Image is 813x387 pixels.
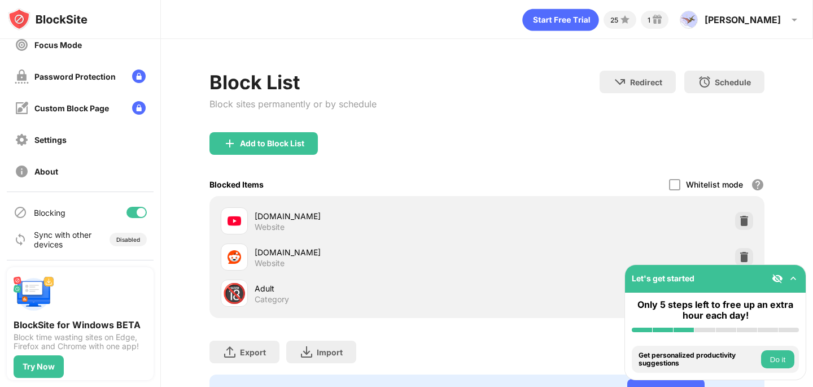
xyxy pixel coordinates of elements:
div: Only 5 steps left to free up an extra hour each day! [632,299,799,321]
div: Website [255,222,285,232]
div: Redirect [630,77,662,87]
img: settings-off.svg [15,133,29,147]
div: Sync with other devices [34,230,92,249]
img: push-desktop.svg [14,274,54,315]
div: Website [255,258,285,268]
img: focus-off.svg [15,38,29,52]
div: Let's get started [632,273,694,283]
div: Import [317,347,343,357]
div: Whitelist mode [686,180,743,189]
div: Try Now [23,362,55,371]
img: eye-not-visible.svg [772,273,783,284]
button: Do it [761,350,794,368]
img: points-small.svg [618,13,632,27]
div: Schedule [715,77,751,87]
img: omni-setup-toggle.svg [788,273,799,284]
img: blocking-icon.svg [14,206,27,219]
img: password-protection-off.svg [15,69,29,84]
div: animation [522,8,599,31]
div: Disabled [116,236,140,243]
img: favicons [228,214,241,228]
img: favicons [228,250,241,264]
div: Custom Block Page [34,103,109,113]
img: lock-menu.svg [132,101,146,115]
div: [DOMAIN_NAME] [255,246,487,258]
div: BlockSite for Windows BETA [14,319,147,331]
div: Get personalized productivity suggestions [639,351,758,368]
img: about-off.svg [15,164,29,179]
div: Blocking [34,208,65,218]
div: About [34,167,58,176]
div: Adult [255,282,487,294]
img: sync-icon.svg [14,233,27,246]
div: Category [255,294,289,305]
div: 1 [648,16,650,24]
div: [PERSON_NAME] [705,14,781,25]
img: ACg8ocLVtn05HPTCu7JbGzTlZ36tecETzJKT-3tCuq1s4J3Vx2eISEF6=s96-c [680,11,698,29]
div: Focus Mode [34,40,82,50]
div: Add to Block List [240,139,304,148]
div: Blocked Items [209,180,264,189]
div: Block time wasting sites on Edge, Firefox and Chrome with one app! [14,333,147,351]
div: [DOMAIN_NAME] [255,210,487,222]
img: customize-block-page-off.svg [15,101,29,115]
div: Export [240,347,266,357]
div: Settings [34,135,67,145]
div: Block List [209,71,377,94]
div: Password Protection [34,72,116,81]
img: reward-small.svg [650,13,664,27]
img: logo-blocksite.svg [8,8,88,31]
div: 🔞 [222,282,246,305]
div: Block sites permanently or by schedule [209,98,377,110]
img: lock-menu.svg [132,69,146,83]
div: 25 [610,16,618,24]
